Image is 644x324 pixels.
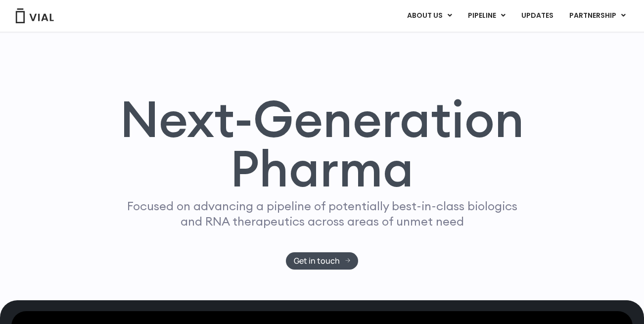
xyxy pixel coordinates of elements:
a: PARTNERSHIPMenu Toggle [561,7,634,24]
h1: Next-Generation Pharma [108,94,536,194]
span: Get in touch [294,257,340,265]
img: Vial Logo [15,8,54,23]
a: Get in touch [286,252,359,270]
a: ABOUT USMenu Toggle [399,7,460,24]
p: Focused on advancing a pipeline of potentially best-in-class biologics and RNA therapeutics acros... [123,198,521,229]
a: PIPELINEMenu Toggle [460,7,513,24]
a: UPDATES [513,7,561,24]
